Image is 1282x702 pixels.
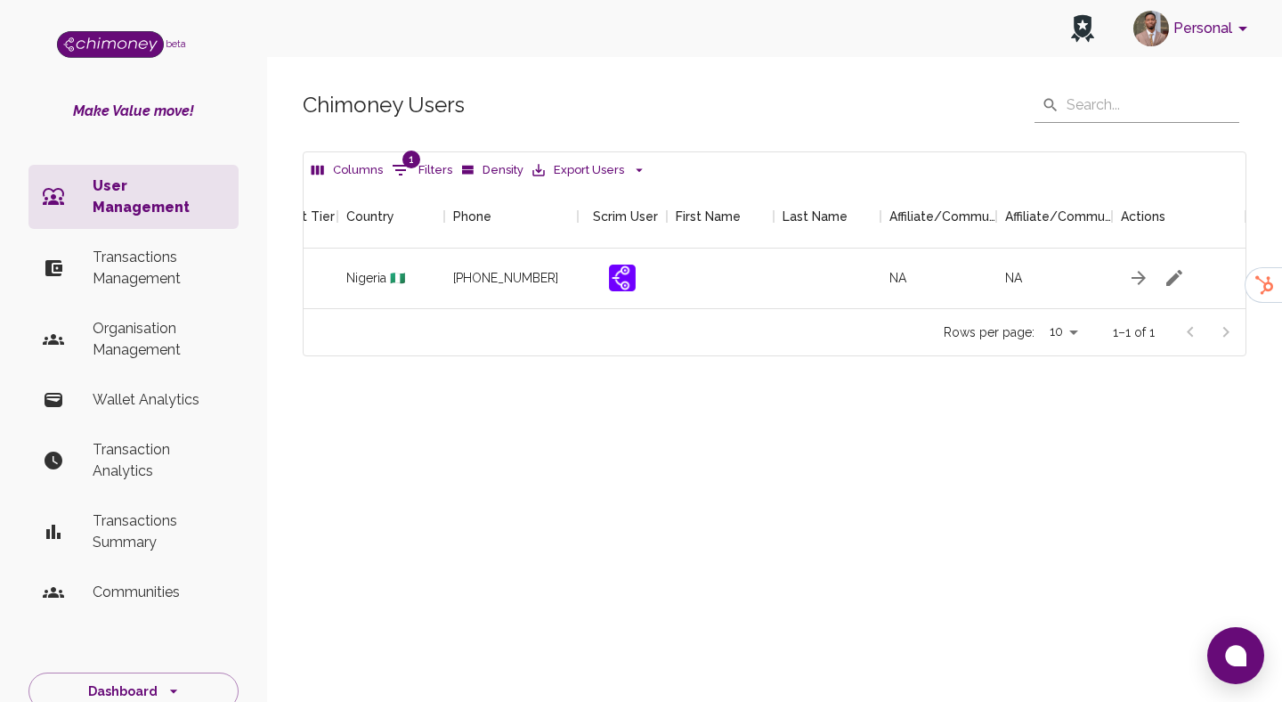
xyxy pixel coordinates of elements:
[889,184,996,249] div: Affiliate/Community
[1067,87,1239,123] input: Search...
[1207,627,1264,684] button: Open chat window
[93,389,224,411] p: Wallet Analytics
[880,184,996,249] div: Affiliate/Community
[1126,5,1261,52] button: account of current user
[57,31,164,58] img: Logo
[593,184,658,249] div: Scrim User
[248,184,337,249] div: Account Tier
[93,439,224,482] p: Transaction Analytics
[774,184,880,249] div: Last Name
[337,184,444,249] div: Country
[667,184,774,249] div: First Name
[453,184,491,249] div: Phone
[402,151,420,168] span: 1
[444,184,578,249] div: Phone
[1113,323,1155,341] p: 1–1 of 1
[93,175,224,218] p: User Management
[93,510,224,553] p: Transactions Summary
[1112,184,1245,249] div: Actions
[609,265,636,291] img: favicon.ico
[880,249,996,308] div: NA
[578,184,667,249] div: Scrim User
[303,91,465,119] h5: Chimoney Users
[337,249,444,308] div: Nigeria 🇳🇬
[166,38,186,49] span: beta
[676,184,741,249] div: First Name
[944,323,1035,341] p: Rows per page:
[387,156,457,184] button: Show filters
[346,184,394,249] div: Country
[307,157,387,184] button: Select columns
[453,269,558,287] div: +2349064803118
[457,157,528,184] button: Density
[783,184,848,249] div: Last Name
[93,582,224,603] p: Communities
[996,249,1112,308] div: NA
[1121,184,1165,249] div: Actions
[93,247,224,290] p: Transactions Management
[528,157,650,184] button: Export Users
[1042,319,1084,345] div: 10
[1005,184,1112,249] div: Affiliate/Community ID
[1133,11,1169,46] img: avatar
[93,318,224,361] p: Organisation Management
[996,184,1112,249] div: Affiliate/Community ID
